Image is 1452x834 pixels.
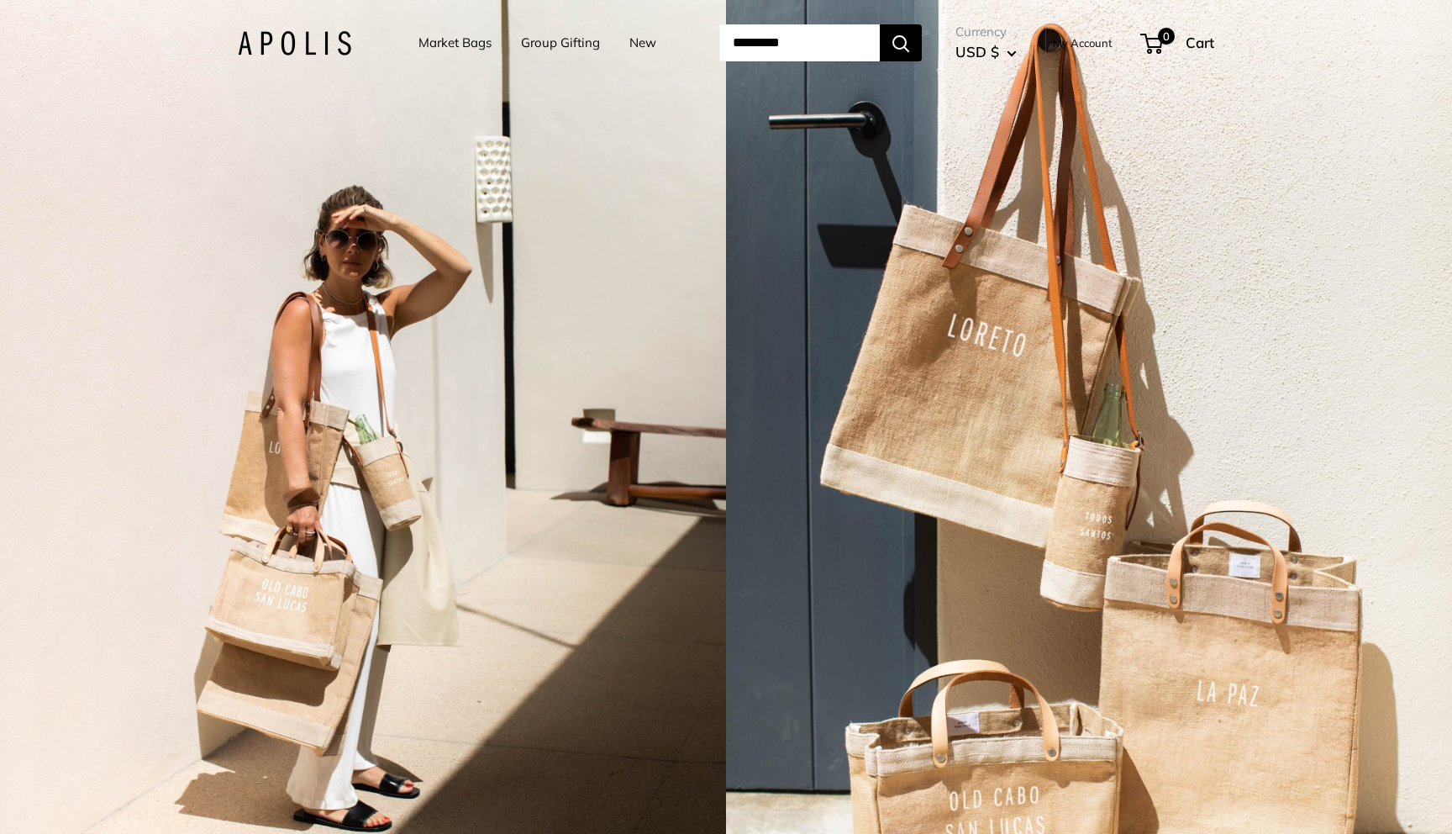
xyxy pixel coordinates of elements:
a: Group Gifting [521,31,600,55]
a: Market Bags [418,31,492,55]
span: Currency [955,20,1017,44]
a: My Account [1053,33,1113,53]
button: USD $ [955,39,1017,66]
button: Search [880,24,922,61]
span: Cart [1186,34,1214,51]
span: USD $ [955,43,999,61]
img: Apolis [238,31,351,55]
a: New [629,31,656,55]
a: 0 Cart [1142,29,1214,56]
span: 0 [1158,28,1175,45]
input: Search... [719,24,880,61]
